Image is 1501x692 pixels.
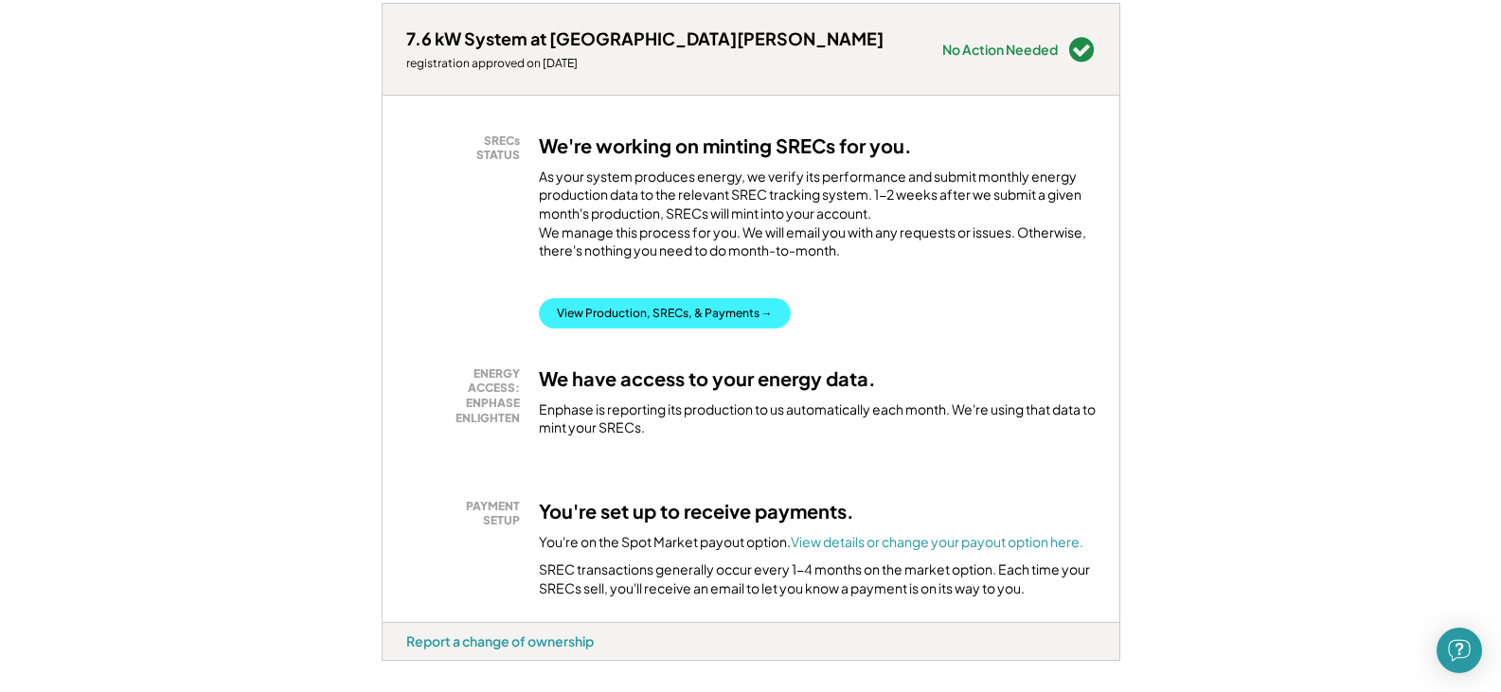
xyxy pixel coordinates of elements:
div: Open Intercom Messenger [1437,628,1482,673]
div: rncyua0g - VA Distributed [382,661,448,668]
div: SREC transactions generally occur every 1-4 months on the market option. Each time your SRECs sel... [539,560,1096,597]
div: ENERGY ACCESS: ENPHASE ENLIGHTEN [416,366,520,425]
div: registration approved on [DATE] [406,56,884,71]
a: View details or change your payout option here. [791,533,1083,550]
h3: We're working on minting SRECs for you. [539,133,912,158]
div: Enphase is reporting its production to us automatically each month. We're using that data to mint... [539,400,1096,437]
div: SRECs STATUS [416,133,520,163]
div: You're on the Spot Market payout option. [539,533,1083,552]
h3: We have access to your energy data. [539,366,876,391]
div: Report a change of ownership [406,632,594,649]
h3: You're set up to receive payments. [539,499,854,523]
div: 7.6 kW System at [GEOGRAPHIC_DATA][PERSON_NAME] [406,27,884,49]
div: As your system produces energy, we verify its performance and submit monthly energy production da... [539,168,1096,270]
div: No Action Needed [942,43,1058,56]
div: PAYMENT SETUP [416,499,520,528]
button: View Production, SRECs, & Payments → [539,298,791,328]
